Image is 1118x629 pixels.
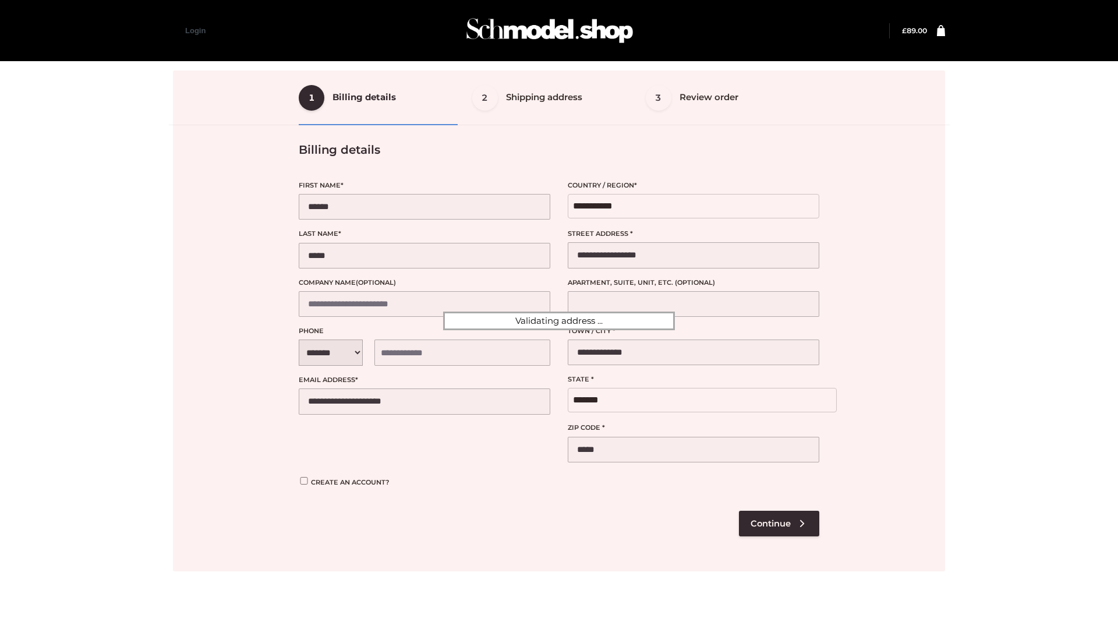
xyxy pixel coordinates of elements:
a: Login [185,26,206,35]
img: Schmodel Admin 964 [462,8,637,54]
div: Validating address ... [443,312,675,330]
a: £89.00 [902,26,927,35]
span: £ [902,26,907,35]
bdi: 89.00 [902,26,927,35]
